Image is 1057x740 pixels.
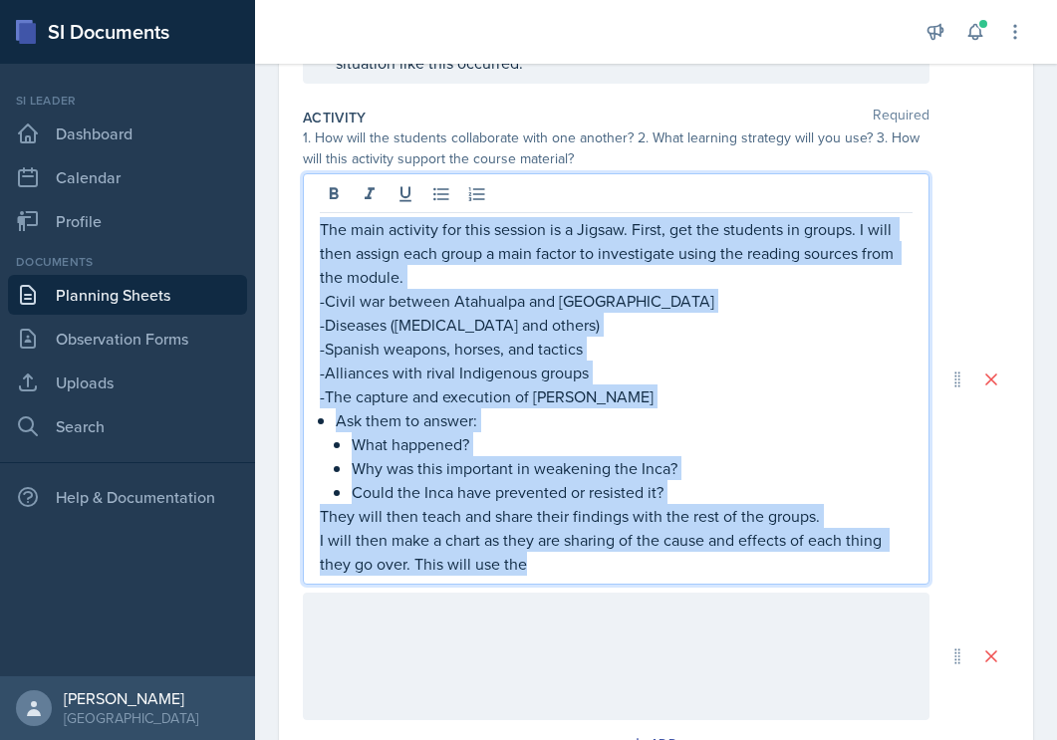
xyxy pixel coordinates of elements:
a: Profile [8,201,247,241]
p: I will then make a chart as they are sharing of the cause and effects of each thing they go over.... [320,528,913,576]
p: Why was this important in weakening the Inca? [352,456,913,480]
div: [GEOGRAPHIC_DATA] [64,708,198,728]
p: Could the Inca have prevented or resisted it? [352,480,913,504]
a: Observation Forms [8,319,247,359]
a: Calendar [8,157,247,197]
div: [PERSON_NAME] [64,688,198,708]
p: The main activity for this session is a Jigsaw. First, get the students in groups. I will then as... [320,217,913,289]
span: Required [873,108,929,127]
p: They will then teach and share their findings with the rest of the groups. [320,504,913,528]
p: -Alliances with rival Indigenous groups [320,361,913,384]
p: -Diseases ([MEDICAL_DATA] and others) [320,313,913,337]
a: Planning Sheets [8,275,247,315]
a: Uploads [8,363,247,402]
p: -The capture and execution of [PERSON_NAME] [320,384,913,408]
div: Help & Documentation [8,477,247,517]
div: Si leader [8,92,247,110]
p: -Spanish weapons, horses, and tactics [320,337,913,361]
div: 1. How will the students collaborate with one another? 2. What learning strategy will you use? 3.... [303,127,929,169]
p: -Civil war between Atahualpa and [GEOGRAPHIC_DATA] [320,289,913,313]
a: Dashboard [8,114,247,153]
a: Search [8,406,247,446]
label: Activity [303,108,367,127]
div: Documents [8,253,247,271]
p: Ask them to answer: [336,408,913,432]
p: What happened? [352,432,913,456]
